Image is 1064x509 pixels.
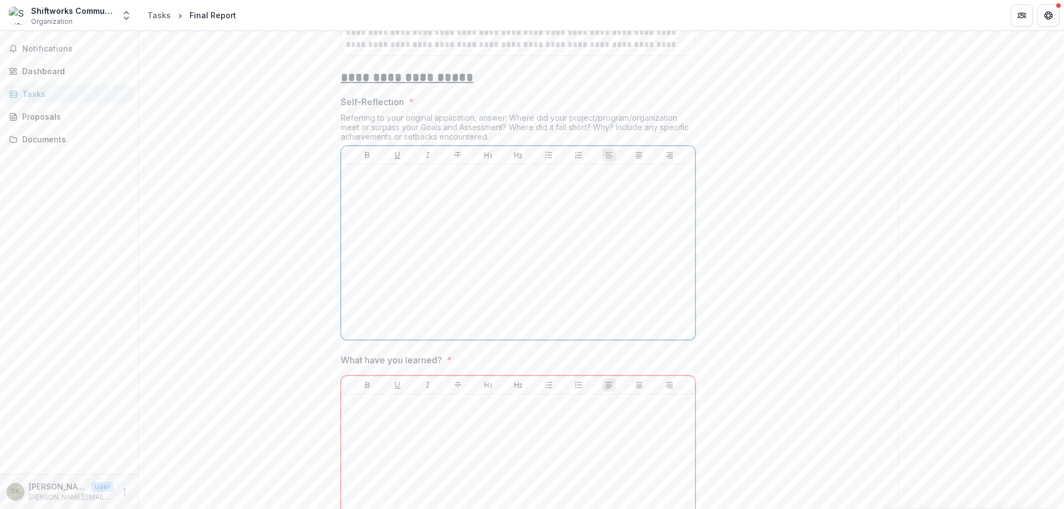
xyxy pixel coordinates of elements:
[9,7,27,24] img: Shiftworks Community + Public Arts (formerly Office for Public Art)
[341,353,442,367] p: What have you learned?
[663,148,676,162] button: Align Right
[143,7,241,23] nav: breadcrumb
[118,485,131,498] button: More
[29,492,114,502] p: [PERSON_NAME][EMAIL_ADDRESS][DOMAIN_NAME]
[361,378,374,392] button: Bold
[391,378,404,392] button: Underline
[22,88,125,100] div: Tasks
[632,378,646,392] button: Align Center
[4,62,134,80] a: Dashboard
[190,9,236,21] div: Final Report
[1037,4,1060,27] button: Get Help
[542,378,555,392] button: Bullet List
[29,481,86,492] p: [PERSON_NAME]
[31,17,73,27] span: Organization
[22,111,125,122] div: Proposals
[22,44,129,54] span: Notifications
[1011,4,1033,27] button: Partners
[341,95,404,109] p: Self-Reflection
[451,148,464,162] button: Strike
[4,107,134,126] a: Proposals
[147,9,171,21] div: Tasks
[482,378,495,392] button: Heading 1
[421,148,434,162] button: Italicize
[22,133,125,145] div: Documents
[572,378,585,392] button: Ordered List
[341,113,695,146] div: Referring to your original application, answer: Where did your project/program/organization meet ...
[421,378,434,392] button: Italicize
[542,148,555,162] button: Bullet List
[143,7,175,23] a: Tasks
[4,130,134,148] a: Documents
[31,5,114,17] div: Shiftworks Community + Public Arts (formerly Office for Public Art)
[482,148,495,162] button: Heading 1
[361,148,374,162] button: Bold
[602,148,616,162] button: Align Left
[391,148,404,162] button: Underline
[22,65,125,77] div: Dashboard
[451,378,464,392] button: Strike
[4,40,134,58] button: Notifications
[663,378,676,392] button: Align Right
[119,4,134,27] button: Open entity switcher
[4,85,134,103] a: Tasks
[511,148,525,162] button: Heading 2
[572,148,585,162] button: Ordered List
[91,482,114,492] p: User
[511,378,525,392] button: Heading 2
[602,378,616,392] button: Align Left
[632,148,646,162] button: Align Center
[11,488,20,495] div: Sallyann Kluz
